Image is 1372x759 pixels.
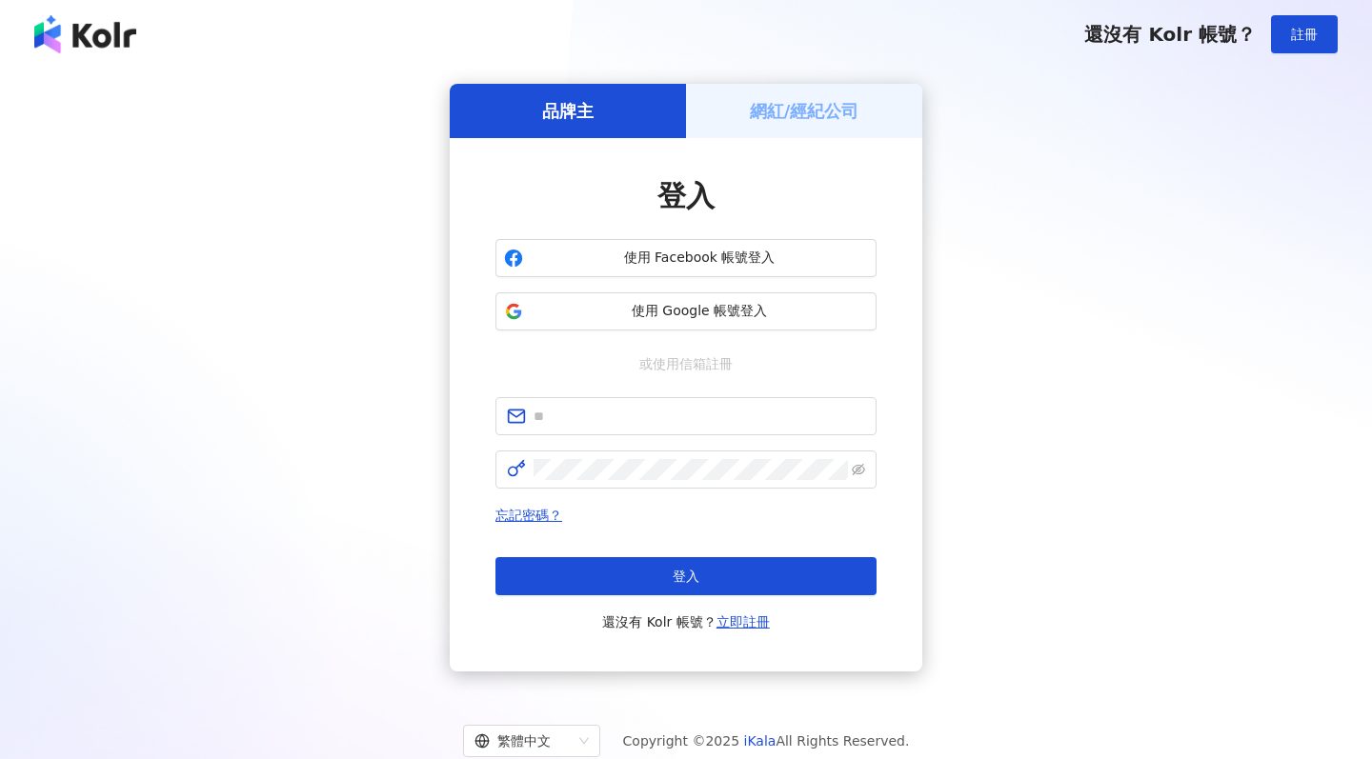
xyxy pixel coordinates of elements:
span: 還沒有 Kolr 帳號？ [1084,23,1256,46]
span: 登入 [673,569,699,584]
button: 使用 Google 帳號登入 [495,292,877,330]
span: eye-invisible [852,463,865,476]
span: 註冊 [1291,27,1318,42]
div: 繁體中文 [474,726,572,756]
span: 使用 Facebook 帳號登入 [531,249,868,268]
a: 立即註冊 [716,614,770,629]
h5: 品牌主 [542,99,594,123]
span: 登入 [657,179,715,212]
a: iKala [744,733,777,749]
span: Copyright © 2025 All Rights Reserved. [623,729,910,752]
img: logo [34,15,136,53]
button: 使用 Facebook 帳號登入 [495,239,877,277]
button: 註冊 [1271,15,1338,53]
button: 登入 [495,557,877,595]
a: 忘記密碼？ [495,508,562,523]
span: 使用 Google 帳號登入 [531,302,868,321]
h5: 網紅/經紀公司 [750,99,859,123]
span: 還沒有 Kolr 帳號？ [602,610,770,633]
span: 或使用信箱註冊 [626,353,746,374]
